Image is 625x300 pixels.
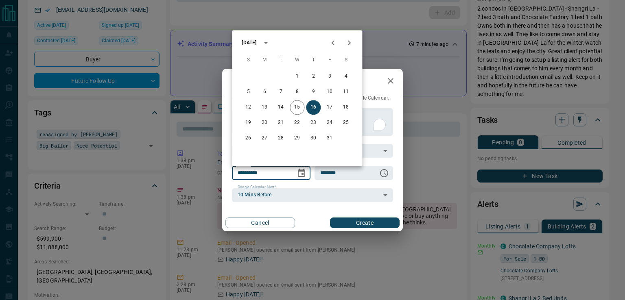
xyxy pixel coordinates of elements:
button: 30 [306,131,321,146]
div: 10 Mins Before [232,188,393,202]
button: Next month [341,35,357,51]
button: 1 [290,69,304,84]
button: 6 [257,85,272,99]
button: 16 [306,100,321,115]
button: Cancel [225,217,295,228]
div: [DATE] [242,39,256,46]
button: 21 [273,115,288,130]
button: Create [330,217,400,228]
h2: New Task [222,69,277,95]
button: 8 [290,85,304,99]
button: 9 [306,85,321,99]
label: Google Calendar Alert [238,185,277,190]
button: Choose time, selected time is 6:00 AM [376,165,392,181]
button: 31 [322,131,337,146]
button: 18 [339,100,353,115]
span: Sunday [241,52,256,68]
button: 12 [241,100,256,115]
button: 27 [257,131,272,146]
span: Wednesday [290,52,304,68]
span: Friday [322,52,337,68]
button: 25 [339,115,353,130]
button: 17 [322,100,337,115]
span: Thursday [306,52,321,68]
button: 7 [273,85,288,99]
span: Monday [257,52,272,68]
button: 2 [306,69,321,84]
button: 13 [257,100,272,115]
button: 10 [322,85,337,99]
button: 4 [339,69,353,84]
span: Saturday [339,52,353,68]
button: calendar view is open, switch to year view [259,36,273,50]
button: 29 [290,131,304,146]
button: 14 [273,100,288,115]
button: 20 [257,115,272,130]
button: 11 [339,85,353,99]
button: Choose date, selected date is Oct 16, 2025 [293,165,310,181]
button: 19 [241,115,256,130]
button: 3 [322,69,337,84]
button: Previous month [325,35,341,51]
button: 26 [241,131,256,146]
button: 15 [290,100,304,115]
span: Tuesday [273,52,288,68]
button: 28 [273,131,288,146]
button: 23 [306,115,321,130]
button: 5 [241,85,256,99]
button: 22 [290,115,304,130]
button: 24 [322,115,337,130]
